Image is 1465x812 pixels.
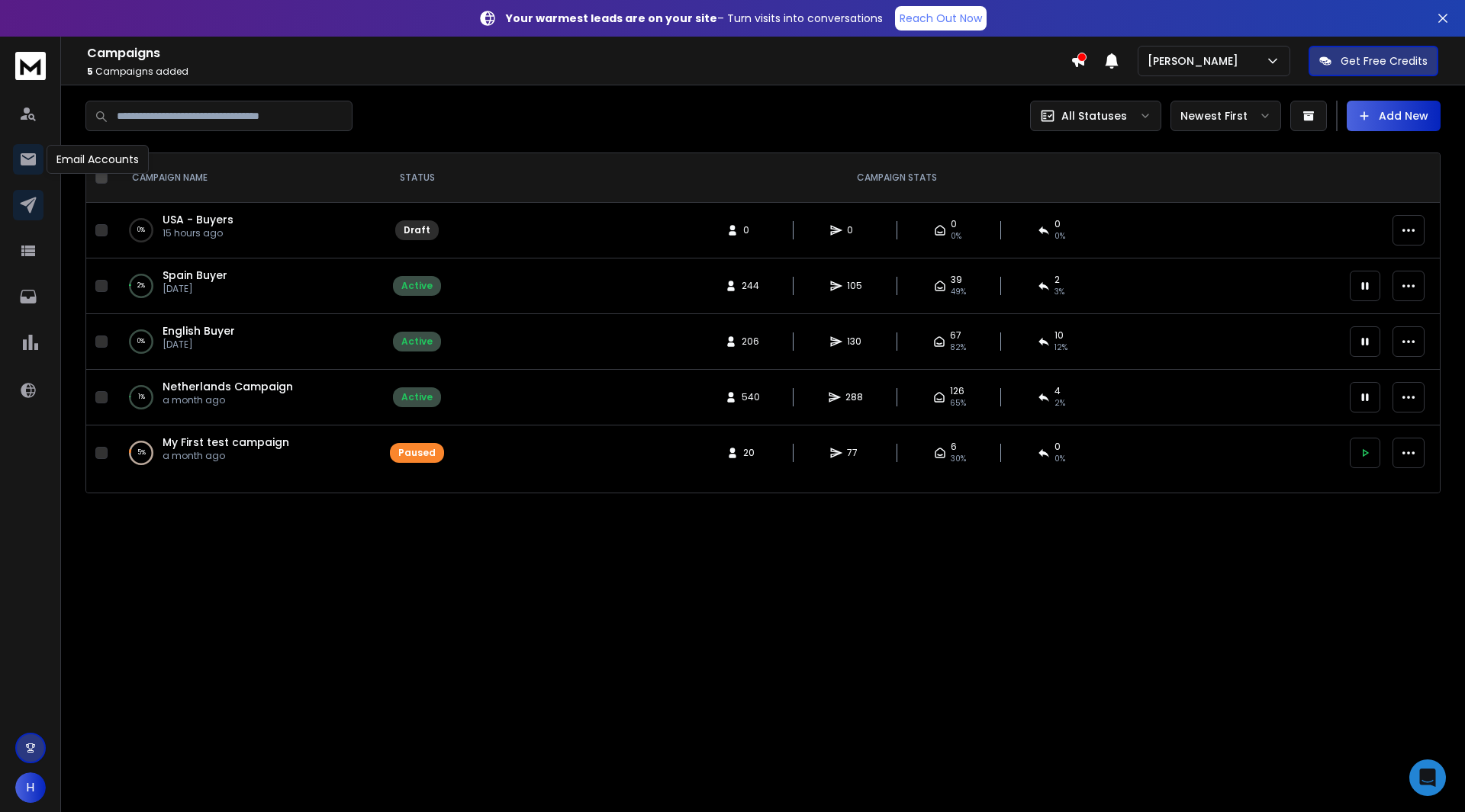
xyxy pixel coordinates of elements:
[742,391,760,403] span: 540
[138,390,145,405] p: 1 %
[900,11,982,26] p: Reach Out Now
[163,379,293,394] a: Netherlands Campaign
[163,212,233,227] a: USA - Buyers
[847,335,862,348] span: 130
[398,447,436,459] div: Paused
[453,153,1341,203] th: CAMPAIGN STATS
[742,335,759,348] span: 206
[1054,441,1061,453] span: 0
[163,283,227,295] p: [DATE]
[163,227,233,239] p: 15 hours ago
[381,153,453,203] th: STATUS
[114,153,381,203] th: CAMPAIGN NAME
[951,441,957,453] span: 6
[1054,342,1067,354] span: 12 %
[847,224,862,236] span: 0
[1054,397,1065,409] span: 2 %
[401,391,433,403] div: Active
[137,223,145,238] p: 0 %
[15,772,46,803] button: H
[1148,53,1244,69] p: [PERSON_NAME]
[1054,385,1061,397] span: 4
[87,66,1071,78] p: Campaigns added
[743,224,758,236] span: 0
[114,314,381,370] td: 0%English Buyer[DATE]
[163,435,289,450] a: My First test campaign
[742,280,759,292] span: 244
[137,445,146,461] p: 5 %
[951,218,957,230] span: 0
[1054,329,1064,342] span: 10
[895,6,987,30] a: Reach Out Now
[1309,46,1438,76] button: Get Free Credits
[1054,218,1061,230] span: 0
[743,447,758,459] span: 20
[137,278,145,294] p: 2 %
[951,286,966,298] span: 49 %
[114,425,381,481] td: 5%My First test campaigna month ago
[87,44,1071,63] h1: Campaigns
[951,274,962,286] span: 39
[506,11,883,26] p: – Turn visits into conversations
[114,258,381,314] td: 2%Spain Buyer[DATE]
[87,65,93,78] span: 5
[950,342,966,354] span: 82 %
[847,280,862,292] span: 105
[163,394,293,406] p: a month ago
[847,447,862,459] span: 77
[1409,759,1446,796] div: Open Intercom Messenger
[950,385,964,397] span: 126
[114,370,381,425] td: 1%Netherlands Campaigna month ago
[137,334,145,349] p: 0 %
[1054,286,1064,298] span: 3 %
[951,453,966,465] span: 30 %
[401,280,433,292] div: Active
[506,11,717,26] strong: Your warmest leads are on your site
[950,329,961,342] span: 67
[1341,53,1428,69] p: Get Free Credits
[951,230,961,242] span: 0%
[1054,453,1065,465] span: 0 %
[401,335,433,348] div: Active
[1054,274,1060,286] span: 2
[1347,101,1441,131] button: Add New
[1061,108,1127,124] p: All Statuses
[163,268,227,283] a: Spain Buyer
[163,323,235,339] a: English Buyer
[163,339,235,351] p: [DATE]
[47,145,149,174] div: Email Accounts
[163,450,289,462] p: a month ago
[114,203,381,258] td: 0%USA - Buyers15 hours ago
[1054,230,1065,242] span: 0%
[950,397,966,409] span: 65 %
[845,391,863,403] span: 288
[15,52,46,80] img: logo
[404,224,430,236] div: Draft
[1170,101,1281,131] button: Newest First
